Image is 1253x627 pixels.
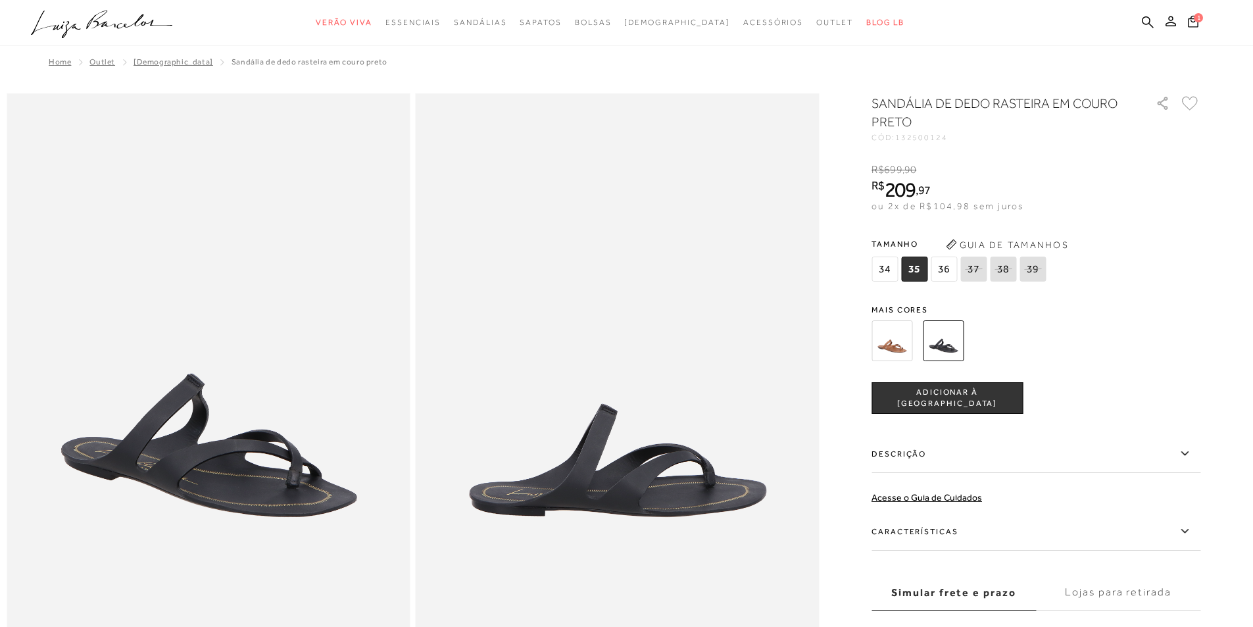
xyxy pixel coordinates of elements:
span: Outlet [816,18,853,27]
span: Acessórios [743,18,803,27]
i: R$ [872,164,884,176]
span: Mais cores [872,306,1200,314]
label: Características [872,513,1200,551]
i: R$ [872,180,885,191]
img: SANDÁLIA DE DEDO RASTEIRA EM COURO CARAMELO [872,320,912,361]
span: 34 [872,257,898,282]
a: Acesse o Guia de Cuidados [872,492,982,503]
a: categoryNavScreenReaderText [385,11,441,35]
a: [DEMOGRAPHIC_DATA] [134,57,213,66]
a: noSubCategoriesText [624,11,730,35]
img: SANDÁLIA DE DEDO RASTEIRA EM COURO PRETO [923,320,964,361]
a: categoryNavScreenReaderText [454,11,506,35]
label: Descrição [872,435,1200,473]
a: categoryNavScreenReaderText [743,11,803,35]
i: , [902,164,917,176]
span: Tamanho [872,234,1049,254]
span: 699 [884,164,902,176]
span: 36 [931,257,957,282]
a: BLOG LB [866,11,904,35]
span: Verão Viva [316,18,372,27]
label: Lojas para retirada [1036,575,1200,611]
div: CÓD: [872,134,1135,141]
button: ADICIONAR À [GEOGRAPHIC_DATA] [872,382,1023,414]
span: 37 [960,257,987,282]
a: categoryNavScreenReaderText [816,11,853,35]
span: SANDÁLIA DE DEDO RASTEIRA EM COURO PRETO [232,57,387,66]
span: Essenciais [385,18,441,27]
span: 97 [918,183,931,197]
span: Sandálias [454,18,506,27]
span: 90 [904,164,916,176]
i: , [916,184,931,196]
span: Sapatos [520,18,561,27]
a: categoryNavScreenReaderText [520,11,561,35]
a: Outlet [89,57,115,66]
span: 39 [1020,257,1046,282]
span: ou 2x de R$104,98 sem juros [872,201,1023,211]
span: Bolsas [575,18,612,27]
button: Guia de Tamanhos [941,234,1073,255]
span: 38 [990,257,1016,282]
span: ADICIONAR À [GEOGRAPHIC_DATA] [872,387,1022,410]
span: 209 [885,178,916,201]
a: categoryNavScreenReaderText [316,11,372,35]
button: 1 [1184,14,1202,32]
a: Home [49,57,71,66]
span: 132500124 [895,133,948,142]
span: BLOG LB [866,18,904,27]
h1: SANDÁLIA DE DEDO RASTEIRA EM COURO PRETO [872,94,1118,131]
a: categoryNavScreenReaderText [575,11,612,35]
span: 35 [901,257,927,282]
label: Simular frete e prazo [872,575,1036,611]
span: [DEMOGRAPHIC_DATA] [624,18,730,27]
span: 1 [1194,13,1203,22]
